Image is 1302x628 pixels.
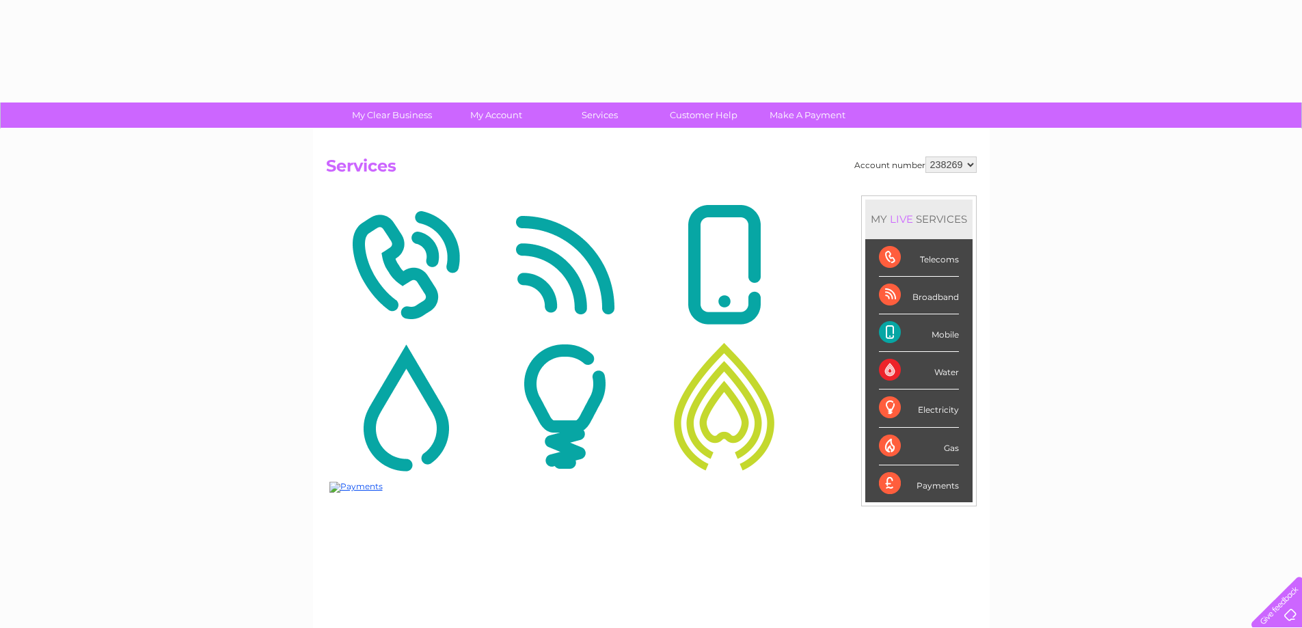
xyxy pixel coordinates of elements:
img: Gas [648,340,800,473]
img: Broadband [489,199,641,331]
div: Gas [879,428,959,465]
div: MY SERVICES [865,200,973,238]
div: Water [879,352,959,390]
a: My Clear Business [336,103,448,128]
img: Telecoms [329,199,482,331]
img: Payments [329,482,383,493]
div: Broadband [879,277,959,314]
img: Electricity [489,340,641,473]
a: Services [543,103,656,128]
div: Telecoms [879,239,959,277]
a: Make A Payment [751,103,864,128]
a: My Account [439,103,552,128]
div: LIVE [887,213,916,226]
div: Payments [879,465,959,502]
h2: Services [326,156,977,182]
img: Mobile [648,199,800,331]
a: Customer Help [647,103,760,128]
div: Mobile [879,314,959,352]
div: Electricity [879,390,959,427]
div: Account number [854,156,977,173]
img: Water [329,340,482,473]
